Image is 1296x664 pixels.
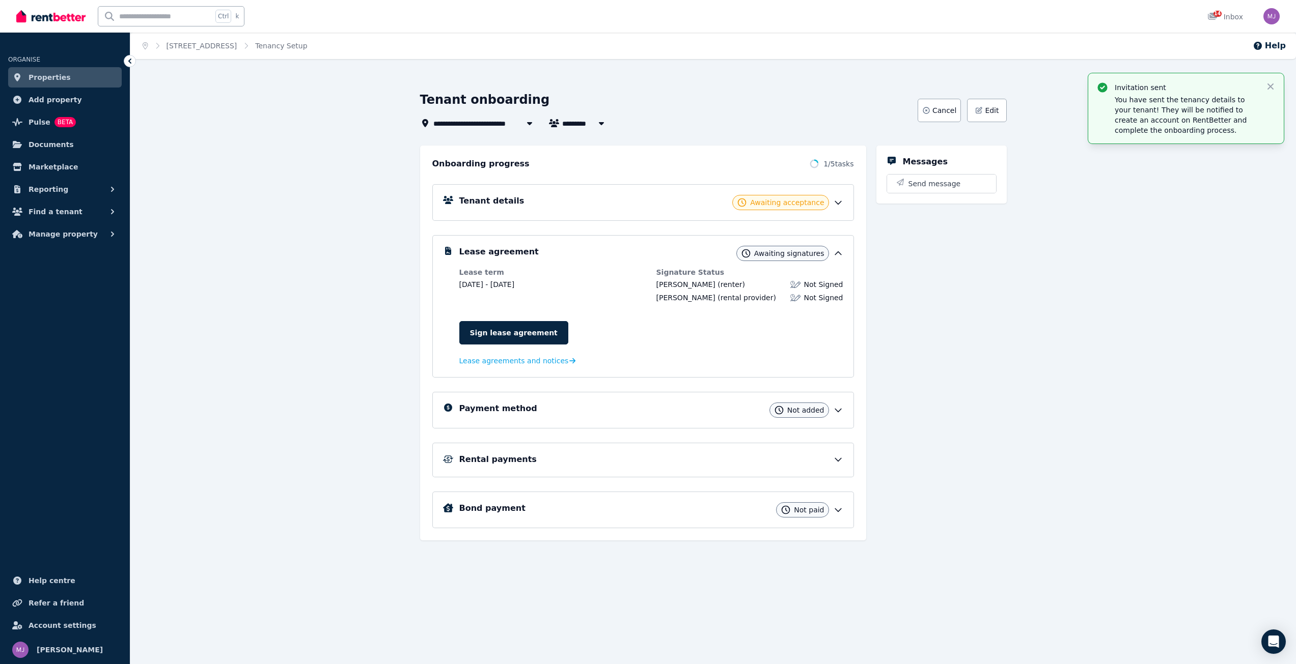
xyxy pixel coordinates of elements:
button: Send message [887,175,996,193]
span: Pulse [29,116,50,128]
span: Add property [29,94,82,106]
img: Lease not signed [790,279,801,290]
img: Bond Details [443,503,453,512]
p: You have sent the tenancy details to your tenant! They will be notified to create an account on R... [1115,95,1257,135]
span: Reporting [29,183,68,195]
span: Lease agreements and notices [459,356,569,366]
span: Not added [787,405,824,415]
span: 1 / 5 tasks [823,159,853,169]
a: Documents [8,134,122,155]
h1: Tenant onboarding [420,92,550,108]
dt: Lease term [459,267,646,277]
span: Find a tenant [29,206,82,218]
div: (rental provider) [656,293,776,303]
h5: Tenant details [459,195,525,207]
span: Not Signed [804,293,843,303]
span: [PERSON_NAME] [37,644,103,656]
span: Account settings [29,619,96,631]
p: Invitation sent [1115,82,1257,93]
span: BETA [54,117,76,127]
img: RentBetter [16,9,86,24]
span: 14 [1214,11,1222,17]
span: Not paid [794,505,824,515]
span: Cancel [932,105,956,116]
div: Inbox [1207,12,1243,22]
a: Lease agreements and notices [459,356,576,366]
span: Not Signed [804,279,843,290]
button: Cancel [918,99,961,122]
span: Edit [985,105,999,116]
button: Manage property [8,224,122,244]
span: Documents [29,138,74,151]
a: Refer a friend [8,593,122,613]
span: [PERSON_NAME] [656,294,715,302]
div: Open Intercom Messenger [1261,629,1286,654]
h5: Messages [903,156,948,168]
span: Help centre [29,574,75,587]
span: ORGANISE [8,56,40,63]
span: Awaiting acceptance [750,197,824,208]
a: Marketplace [8,157,122,177]
button: Reporting [8,179,122,199]
button: Find a tenant [8,201,122,222]
button: Edit [967,99,1006,122]
a: Sign lease agreement [459,321,568,344]
div: (renter) [656,279,745,290]
a: Account settings [8,615,122,636]
a: Properties [8,67,122,88]
h5: Bond payment [459,502,526,514]
button: Help [1253,40,1286,52]
span: Awaiting signatures [754,248,824,258]
img: Lease not signed [790,293,801,303]
span: Tenancy Setup [255,41,307,51]
span: k [235,12,239,20]
span: Manage property [29,228,98,240]
a: Help centre [8,570,122,591]
img: Michael Josefski [12,642,29,658]
a: Add property [8,90,122,110]
dt: Signature Status [656,267,843,277]
nav: Breadcrumb [130,33,320,59]
h5: Rental payments [459,453,537,466]
a: PulseBETA [8,112,122,132]
span: Ctrl [215,10,231,23]
h5: Lease agreement [459,246,539,258]
h2: Onboarding progress [432,158,530,170]
span: [PERSON_NAME] [656,280,715,288]
span: Marketplace [29,161,78,173]
img: Michael Josefski [1263,8,1280,24]
h5: Payment method [459,402,537,415]
span: Properties [29,71,71,83]
a: [STREET_ADDRESS] [167,42,237,50]
span: Send message [908,179,961,189]
dd: [DATE] - [DATE] [459,279,646,290]
img: Rental Payments [443,455,453,463]
span: Refer a friend [29,597,84,609]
